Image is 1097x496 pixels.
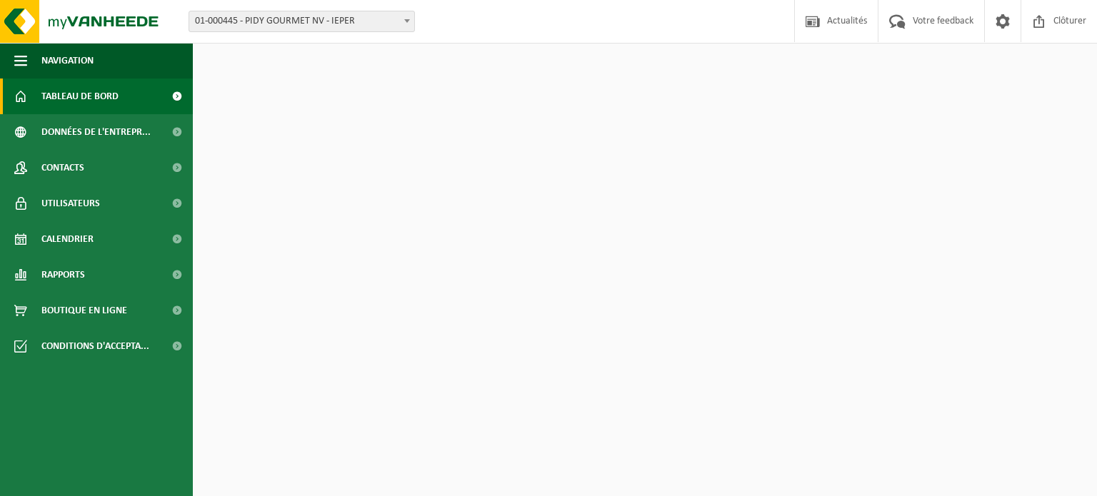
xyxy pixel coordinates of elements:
span: Contacts [41,150,84,186]
span: Données de l'entrepr... [41,114,151,150]
span: Conditions d'accepta... [41,328,149,364]
span: 01-000445 - PIDY GOURMET NV - IEPER [189,11,415,32]
span: 01-000445 - PIDY GOURMET NV - IEPER [189,11,414,31]
span: Calendrier [41,221,94,257]
span: Tableau de bord [41,79,119,114]
span: Navigation [41,43,94,79]
span: Utilisateurs [41,186,100,221]
span: Boutique en ligne [41,293,127,328]
span: Rapports [41,257,85,293]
